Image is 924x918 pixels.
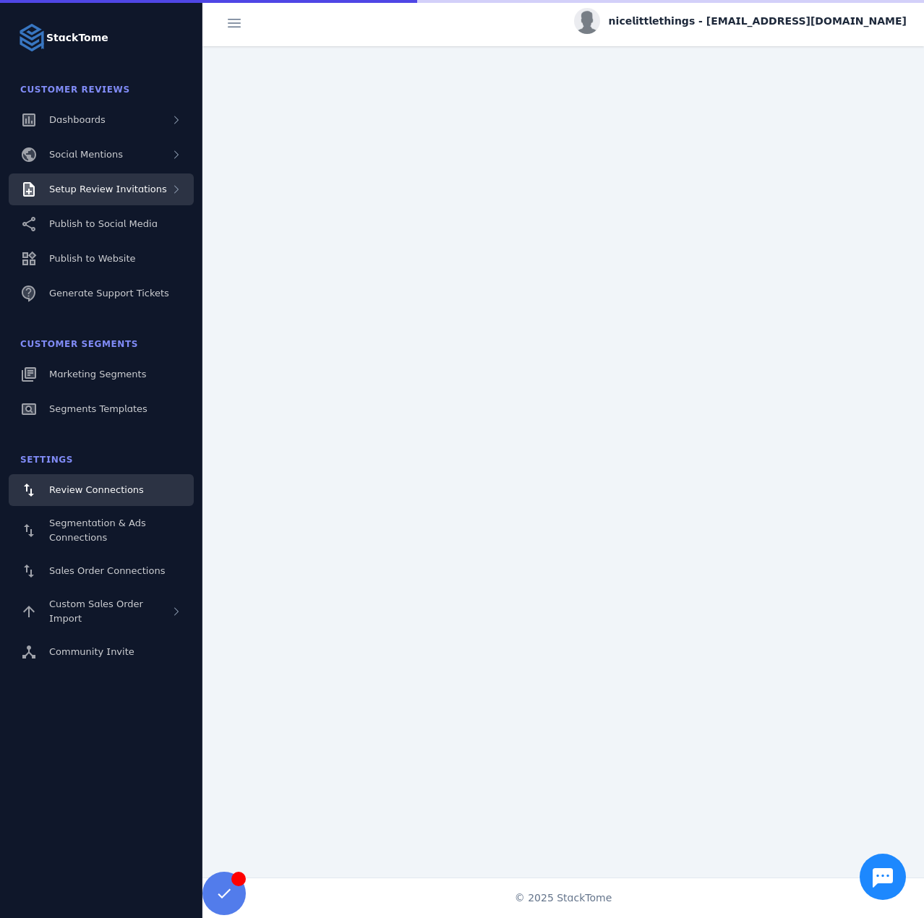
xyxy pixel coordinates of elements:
span: © 2025 StackTome [515,891,612,906]
a: Generate Support Tickets [9,278,194,309]
a: Sales Order Connections [9,555,194,587]
span: Segmentation & Ads Connections [49,518,146,543]
span: Custom Sales Order Import [49,599,143,624]
span: Customer Reviews [20,85,130,95]
img: profile.jpg [574,8,600,34]
span: Setup Review Invitations [49,184,167,194]
a: Review Connections [9,474,194,506]
button: nicelittlethings - [EMAIL_ADDRESS][DOMAIN_NAME] [574,8,907,34]
strong: StackTome [46,30,108,46]
span: Publish to Website [49,253,135,264]
span: Social Mentions [49,149,123,160]
span: Community Invite [49,646,134,657]
span: Sales Order Connections [49,565,165,576]
a: Segments Templates [9,393,194,425]
span: Dashboards [49,114,106,125]
span: Review Connections [49,484,144,495]
a: Community Invite [9,636,194,668]
a: Segmentation & Ads Connections [9,509,194,552]
img: Logo image [17,23,46,52]
a: Publish to Social Media [9,208,194,240]
span: Customer Segments [20,339,138,349]
a: Marketing Segments [9,359,194,390]
span: Segments Templates [49,403,147,414]
a: Publish to Website [9,243,194,275]
span: Settings [20,455,73,465]
span: Marketing Segments [49,369,146,379]
span: Generate Support Tickets [49,288,169,299]
span: Publish to Social Media [49,218,158,229]
span: nicelittlethings - [EMAIL_ADDRESS][DOMAIN_NAME] [609,14,907,29]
